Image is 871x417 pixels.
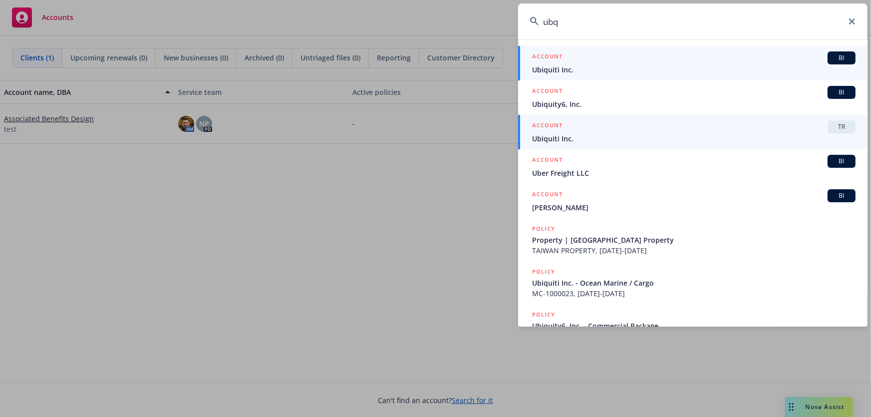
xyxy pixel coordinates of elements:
h5: ACCOUNT [532,51,563,63]
span: TAIWAN PROPERTY, [DATE]-[DATE] [532,245,856,256]
h5: ACCOUNT [532,86,563,98]
a: ACCOUNTBI[PERSON_NAME] [518,184,868,218]
span: BI [832,88,852,97]
h5: ACCOUNT [532,189,563,201]
span: Ubiquiti Inc. [532,133,856,144]
span: [PERSON_NAME] [532,202,856,213]
h5: POLICY [532,267,555,277]
a: POLICYUbiquiti Inc. - Ocean Marine / CargoMC-1000023, [DATE]-[DATE] [518,261,868,304]
span: MC-1000023, [DATE]-[DATE] [532,288,856,299]
a: ACCOUNTBIUber Freight LLC [518,149,868,184]
h5: ACCOUNT [532,155,563,167]
a: ACCOUNTBIUbiquity6, Inc. [518,80,868,115]
h5: POLICY [532,310,555,320]
span: Property | [GEOGRAPHIC_DATA] Property [532,235,856,245]
input: Search... [518,3,868,39]
a: POLICYUbiquity6, Inc. - Commercial Package [518,304,868,347]
span: Ubiquiti Inc. - Ocean Marine / Cargo [532,278,856,288]
span: Ubiquity6, Inc. [532,99,856,109]
span: Ubiquity6, Inc. - Commercial Package [532,321,856,331]
span: TR [832,122,852,131]
a: POLICYProperty | [GEOGRAPHIC_DATA] PropertyTAIWAN PROPERTY, [DATE]-[DATE] [518,218,868,261]
h5: ACCOUNT [532,120,563,132]
span: BI [832,157,852,166]
span: Ubiquiti Inc. [532,64,856,75]
a: ACCOUNTTRUbiquiti Inc. [518,115,868,149]
span: Uber Freight LLC [532,168,856,178]
h5: POLICY [532,224,555,234]
span: BI [832,191,852,200]
a: ACCOUNTBIUbiquiti Inc. [518,46,868,80]
span: BI [832,53,852,62]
